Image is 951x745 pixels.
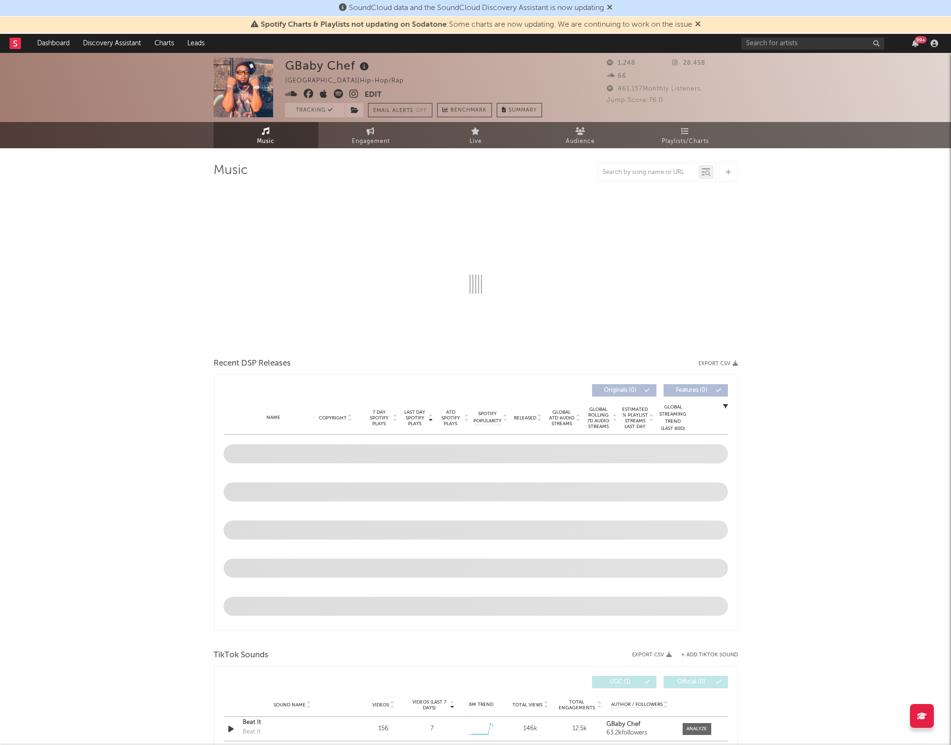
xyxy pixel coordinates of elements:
[368,103,432,117] button: Email AlertsOff
[76,34,148,53] a: Discovery Assistant
[410,699,449,711] span: Videos (last 7 days)
[915,36,927,43] div: 99 +
[261,21,447,29] span: Spotify Charts & Playlists not updating on Sodatone
[557,724,602,734] div: 12.5k
[659,404,687,432] div: Global Streaming Trend (Last 60D)
[243,414,305,421] div: Name
[662,136,709,147] span: Playlists/Charts
[592,676,656,688] button: UGC(1)
[319,415,347,421] span: Copyright
[214,122,318,148] a: Music
[664,676,728,688] button: Official(0)
[598,679,642,685] span: UGC ( 1 )
[470,136,482,147] span: Live
[670,679,714,685] span: Official ( 0 )
[473,410,501,425] span: Spotify Popularity
[607,60,635,66] span: 1,248
[285,75,415,87] div: [GEOGRAPHIC_DATA] | Hip-Hop/Rap
[670,388,714,393] span: Features ( 0 )
[148,34,181,53] a: Charts
[365,89,382,101] button: Edit
[318,122,423,148] a: Engagement
[741,38,884,50] input: Search for artists
[285,103,345,117] button: Tracking
[214,358,291,369] span: Recent DSP Releases
[695,21,701,29] span: Dismiss
[681,653,738,658] button: + Add TikTok Sound
[349,4,604,12] span: SoundCloud data and the SoundCloud Discovery Assistant is now updating
[632,652,672,658] button: Export CSV
[607,4,613,12] span: Dismiss
[509,108,537,113] span: Summary
[514,415,536,421] span: Released
[557,699,596,711] span: Total Engagements
[243,718,342,727] a: Beat It
[607,73,626,79] span: 66
[402,409,428,427] span: Last Day Spotify Plays
[423,122,528,148] a: Live
[566,136,595,147] span: Audience
[622,407,648,429] span: Estimated % Playlist Streams Last Day
[257,136,275,147] span: Music
[598,169,698,176] input: Search by song name or URL
[361,724,406,734] div: 156
[592,384,656,397] button: Originals(0)
[285,58,371,73] div: GBaby Chef
[508,724,552,734] div: 146k
[372,702,389,708] span: Videos
[437,103,492,117] a: Benchmark
[672,653,738,658] button: + Add TikTok Sound
[672,60,706,66] span: 28,458
[664,384,728,397] button: Features(0)
[912,40,919,47] button: 99+
[181,34,211,53] a: Leads
[606,730,673,736] div: 63.2k followers
[459,701,503,708] div: 6M Trend
[549,409,575,427] span: Global ATD Audio Streams
[606,721,673,728] a: GBaby Chef
[585,407,612,429] span: Global Rolling 7D Audio Streams
[512,702,542,708] span: Total Views
[698,361,738,367] button: Export CSV
[607,97,663,103] span: Jump Score: 76.0
[438,409,463,427] span: ATD Spotify Plays
[497,103,542,117] button: Summary
[243,727,261,737] div: Beat It
[528,122,633,148] a: Audience
[607,86,701,92] span: 461,157 Monthly Listeners
[416,108,427,113] em: Off
[611,702,663,708] span: Author / Followers
[598,388,642,393] span: Originals ( 0 )
[606,721,640,727] strong: GBaby Chef
[261,21,692,29] span: : Some charts are now updating. We are continuing to work on the issue
[633,122,738,148] a: Playlists/Charts
[274,702,306,708] span: Sound Name
[214,650,268,661] span: TikTok Sounds
[367,409,392,427] span: 7 Day Spotify Plays
[430,724,434,734] div: 7
[352,136,390,147] span: Engagement
[31,34,76,53] a: Dashboard
[450,105,487,116] span: Benchmark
